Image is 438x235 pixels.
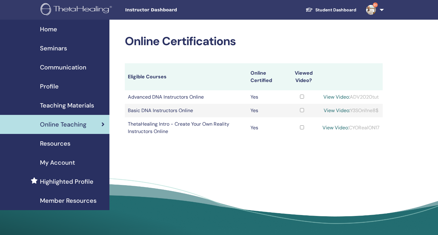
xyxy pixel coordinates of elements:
td: Yes [247,90,285,104]
th: Viewed Video? [285,63,319,90]
div: ADV2020tut [322,93,380,101]
span: Profile [40,82,59,91]
div: CYORealON17 [322,124,380,131]
span: My Account [40,158,75,167]
span: Teaching Materials [40,101,94,110]
span: Online Teaching [40,120,86,129]
img: default.jpg [366,5,376,15]
th: Eligible Courses [125,63,247,90]
a: View Video: [322,124,349,131]
img: logo.png [41,3,114,17]
a: View Video: [324,107,350,114]
td: ThetaHealing Intro - Create Your Own Reality Instructors Online [125,117,247,138]
td: Yes [247,104,285,117]
div: Y3SOnl!ne8$ [322,107,380,114]
h2: Online Certifications [125,34,383,49]
td: Advanced DNA Instructors Online [125,90,247,104]
span: Seminars [40,44,67,53]
span: Communication [40,63,86,72]
span: 9+ [373,2,378,7]
th: Online Certified [247,63,285,90]
span: Home [40,25,57,34]
span: Highlighted Profile [40,177,93,186]
span: Member Resources [40,196,97,205]
td: Yes [247,117,285,138]
a: View Video: [323,94,350,100]
img: graduation-cap-white.svg [306,7,313,12]
span: Resources [40,139,70,148]
span: Instructor Dashboard [125,7,217,13]
td: Basic DNA Instructors Online [125,104,247,117]
a: Student Dashboard [301,4,361,16]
